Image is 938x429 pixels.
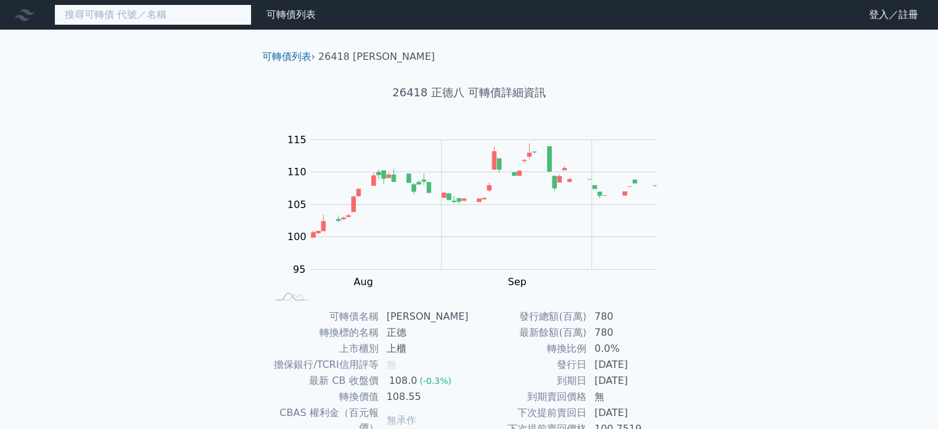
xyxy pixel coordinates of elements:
td: 下次提前賣回日 [469,405,587,421]
span: (-0.3%) [419,376,451,386]
a: 可轉債列表 [262,51,311,62]
g: Series [311,143,657,237]
li: › [262,49,315,64]
tspan: 110 [287,166,306,178]
td: 上市櫃別 [267,341,379,357]
td: 發行總額(百萬) [469,309,587,325]
td: 上櫃 [379,341,469,357]
td: 最新餘額(百萬) [469,325,587,341]
td: [PERSON_NAME] [379,309,469,325]
td: [DATE] [587,405,672,421]
tspan: 105 [287,199,306,210]
a: 登入／註冊 [859,5,928,25]
td: 轉換價值 [267,389,379,405]
td: [DATE] [587,373,672,389]
td: 最新 CB 收盤價 [267,373,379,389]
li: 26418 [PERSON_NAME] [318,49,435,64]
td: 0.0% [587,341,672,357]
td: 到期賣回價格 [469,389,587,405]
td: 正德 [379,325,469,341]
td: 到期日 [469,373,587,389]
tspan: 115 [287,134,306,146]
td: 108.55 [379,389,469,405]
span: 無承作 [387,414,416,426]
td: 780 [587,325,672,341]
tspan: Sep [508,276,526,288]
tspan: Aug [353,276,372,288]
div: 108.0 [387,373,420,388]
tspan: 95 [293,264,305,275]
td: 轉換標的名稱 [267,325,379,341]
h1: 26418 正德八 可轉債詳細資訊 [252,84,686,101]
g: Chart [281,134,675,288]
tspan: 100 [287,231,306,243]
input: 搜尋可轉債 代號／名稱 [54,4,252,25]
td: 可轉債名稱 [267,309,379,325]
td: 無 [587,389,672,405]
td: 轉換比例 [469,341,587,357]
span: 無 [387,359,397,370]
td: [DATE] [587,357,672,373]
td: 780 [587,309,672,325]
td: 發行日 [469,357,587,373]
td: 擔保銀行/TCRI信用評等 [267,357,379,373]
a: 可轉債列表 [266,9,316,20]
